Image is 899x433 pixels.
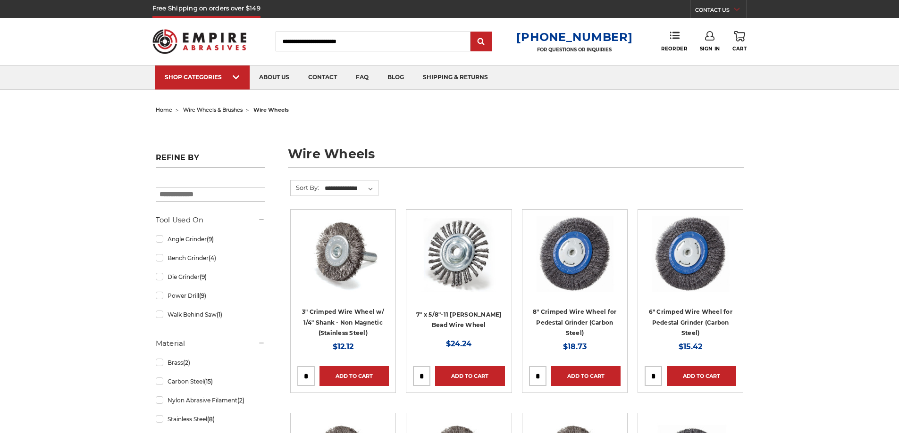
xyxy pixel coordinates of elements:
[302,308,384,336] a: 3" Crimped Wire Wheel w/ 1/4" Shank - Non Magnetic (Stainless Steel)
[156,373,265,390] a: Carbon Steel(15)
[563,342,587,351] span: $18.73
[679,342,702,351] span: $15.42
[156,269,265,285] a: Die Grinder(9)
[291,180,319,195] label: Sort By:
[661,31,687,51] a: Reorder
[533,308,616,336] a: 8" Crimped Wire Wheel for Pedestal Grinder (Carbon Steel)
[416,311,502,329] a: 7" x 5/8"-11 [PERSON_NAME] Bead Wire Wheel
[319,366,389,386] a: Add to Cart
[732,31,747,52] a: Cart
[695,5,747,18] a: CONTACT US
[237,397,244,404] span: (2)
[183,359,190,366] span: (2)
[156,214,265,226] h5: Tool Used On
[516,47,632,53] p: FOR QUESTIONS OR INQUIRIES
[152,23,247,60] img: Empire Abrasives
[413,65,497,90] a: shipping & returns
[207,236,214,243] span: (9)
[250,65,299,90] a: about us
[651,216,730,292] img: 6" Crimped Wire Wheel for Pedestal Grinder
[649,308,732,336] a: 6" Crimped Wire Wheel for Pedestal Grinder (Carbon Steel)
[156,338,265,349] h5: Material
[346,65,378,90] a: faq
[165,74,240,81] div: SHOP CATEGORIES
[156,231,265,247] a: Angle Grinder(9)
[199,292,206,299] span: (9)
[446,339,471,348] span: $24.24
[435,366,504,386] a: Add to Cart
[700,46,720,52] span: Sign In
[183,106,243,113] a: wire wheels & brushes
[551,366,621,386] a: Add to Cart
[207,416,215,423] span: (8)
[413,216,504,308] a: 7" x 5/8"-11 Stringer Bead Wire Wheel
[204,378,213,385] span: (15)
[333,342,353,351] span: $12.12
[421,216,496,292] img: 7" x 5/8"-11 Stringer Bead Wire Wheel
[297,216,389,308] a: Crimped Wire Wheel with Shank Non Magnetic
[156,287,265,304] a: Power Drill(9)
[323,181,378,196] select: Sort By:
[535,216,614,292] img: 8" Crimped Wire Wheel for Pedestal Grinder
[288,147,744,168] h1: wire wheels
[156,354,265,371] a: Brass(2)
[200,273,207,280] span: (9)
[667,366,736,386] a: Add to Cart
[299,65,346,90] a: contact
[305,216,381,292] img: Crimped Wire Wheel with Shank Non Magnetic
[378,65,413,90] a: blog
[732,46,747,52] span: Cart
[516,30,632,44] a: [PHONE_NUMBER]
[156,306,265,323] a: Walk Behind Saw(1)
[156,106,172,113] a: home
[529,216,621,308] a: 8" Crimped Wire Wheel for Pedestal Grinder
[156,250,265,266] a: Bench Grinder(4)
[253,106,289,113] span: wire wheels
[156,411,265,427] a: Stainless Steel(8)
[156,153,265,168] h5: Refine by
[472,33,491,51] input: Submit
[645,216,736,308] a: 6" Crimped Wire Wheel for Pedestal Grinder
[217,311,222,318] span: (1)
[156,392,265,408] a: Nylon Abrasive Filament(2)
[209,254,216,261] span: (4)
[661,46,687,52] span: Reorder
